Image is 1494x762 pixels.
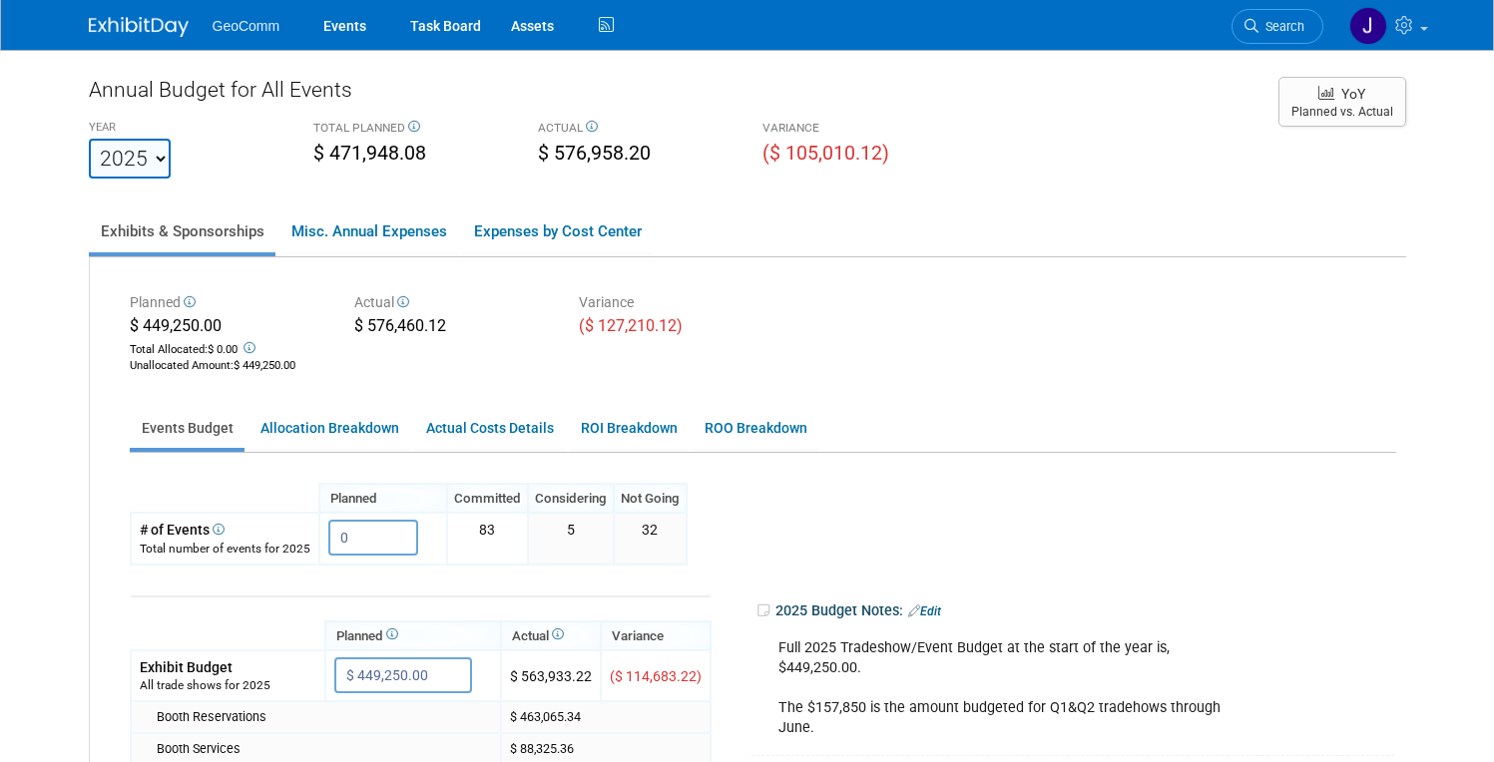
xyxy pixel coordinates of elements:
a: Expenses by Cost Center [462,210,653,252]
img: ExhibitDay [89,17,189,37]
span: ($ 114,683.22) [610,668,702,684]
div: 2025 Budget Notes: [755,595,1394,626]
th: Planned [325,621,501,650]
div: Actual [354,292,549,315]
th: Committed [447,484,528,513]
td: $ 463,065.34 [501,701,711,733]
th: Planned [319,484,447,513]
span: ($ 105,010.12) [762,142,889,165]
div: All trade shows for 2025 [140,677,316,694]
td: 5 [528,513,614,564]
span: Search [1258,19,1304,34]
th: Not Going [614,484,687,513]
a: Allocation Breakdown [249,409,410,448]
a: Events Budget [130,409,245,448]
div: Planned [130,292,324,315]
span: YoY [1341,86,1365,102]
div: Variance [579,292,773,315]
div: : [130,358,324,374]
div: Total number of events for 2025 [140,541,310,558]
a: Edit [908,604,941,618]
th: Considering [528,484,614,513]
div: Exhibit Budget [140,657,316,677]
span: $ 0.00 [208,343,238,356]
span: GeoComm [213,18,280,34]
a: Exhibits & Sponsorships [89,210,275,252]
a: Search [1232,9,1323,44]
td: 32 [614,513,687,564]
div: Booth Services [157,740,492,758]
a: Actual Costs Details [414,409,565,448]
img: Jason Kim [1349,7,1387,45]
td: $ 563,933.22 [501,650,601,701]
div: VARIANCE [762,120,957,140]
div: Full 2025 Tradeshow/Event Budget at the start of the year is, $449,250.00. The $157,850 is the am... [764,628,1260,748]
div: Booth Reservations [157,708,492,726]
div: ACTUAL [538,120,733,140]
div: $ 576,460.12 [354,315,549,341]
span: $ 449,250.00 [130,316,222,335]
div: TOTAL PLANNED [313,120,508,140]
div: Annual Budget for All Events [89,75,1258,115]
span: $ 576,958.20 [538,142,651,165]
td: 83 [447,513,528,564]
div: YEAR [89,120,283,139]
div: # of Events [140,520,310,540]
span: $ 449,250.00 [234,359,295,372]
span: $ 471,948.08 [313,142,426,165]
div: Total Allocated: [130,338,324,358]
a: ROO Breakdown [693,409,818,448]
th: Variance [601,621,711,650]
button: YoY Planned vs. Actual [1278,77,1406,127]
a: ROI Breakdown [569,409,689,448]
span: Unallocated Amount [130,359,231,372]
span: ($ 127,210.12) [579,316,683,335]
th: Actual [501,621,601,650]
a: Misc. Annual Expenses [279,210,458,252]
